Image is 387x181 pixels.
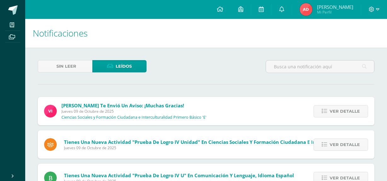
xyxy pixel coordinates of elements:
p: Ciencias Sociales y Formación Ciudadana e Interculturalidad Primero Básico 'E' [61,115,206,120]
span: Sin leer [56,60,76,72]
img: 2b36d78c5330a76a8219e346466025d2.png [300,3,312,16]
input: Busca una notificación aquí [266,60,374,73]
span: Mi Perfil [317,9,353,15]
img: bd6d0aa147d20350c4821b7c643124fa.png [44,105,57,117]
span: Jueves 09 de Octubre de 2025 [61,109,206,114]
a: Leídos [92,60,147,72]
span: Leídos [116,60,132,72]
span: Tienes una nueva actividad "Prueba de logro IV U" En Comunicación y Lenguaje, Idioma Español [64,172,294,178]
a: Sin leer [38,60,92,72]
span: Jueves 09 de Octubre de 2025 [64,145,353,150]
span: [PERSON_NAME] [317,4,353,10]
span: Tienes una nueva actividad "Prueba de Logro IV Unidad" En Ciencias Sociales y Formación Ciudadana... [64,139,353,145]
span: [PERSON_NAME] te envió un aviso: ¡Muchas gracias! [61,102,184,109]
span: Ver detalle [330,139,360,150]
span: Ver detalle [330,105,360,117]
span: Notificaciones [33,27,88,39]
